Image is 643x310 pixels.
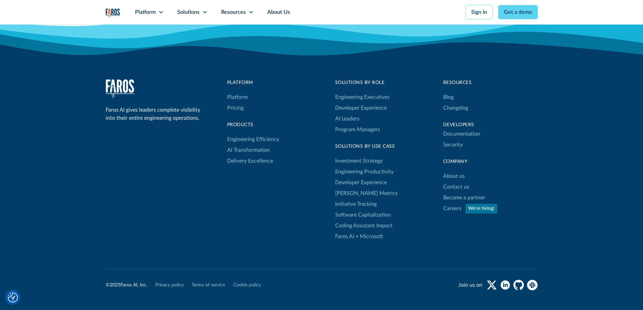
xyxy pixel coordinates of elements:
img: Logo of the analytics and reporting company Faros. [106,8,120,18]
img: Faros Logo White [106,79,134,98]
div: We're hiring! [468,205,494,212]
a: Terms of service [192,282,225,289]
a: Documentation [443,129,480,139]
a: Get a demo [498,5,538,19]
a: Become a partner [443,192,485,203]
a: github [513,280,524,290]
a: linkedin [500,280,511,290]
a: Faros AI + Microsoft [335,231,383,242]
div: Resources [443,79,538,86]
a: Engineering Productivity [335,166,394,177]
div: Solutions by Role [335,79,390,86]
a: Program Managers [335,124,390,135]
div: Platform [227,79,279,86]
a: Coding Assistant Impact [335,220,393,231]
div: products [227,121,279,129]
a: AI Transformation [227,145,270,156]
a: Contact us [443,181,469,192]
a: Platform [227,92,248,103]
div: Developers [443,121,538,129]
a: twitter [486,280,497,290]
a: Investment Strategy [335,156,383,166]
a: Cookie policy [233,282,261,289]
a: About us [443,171,465,181]
a: home [106,79,134,98]
span: 2025 [110,283,120,287]
a: Engineering Efficiency [227,134,279,145]
a: Developer Experience [335,103,387,113]
a: Security [443,139,463,150]
button: Cookie Settings [8,292,18,303]
a: slack community [527,280,538,290]
a: Careers [443,203,461,214]
a: Pricing [227,103,244,113]
a: Developer Experience [335,177,387,188]
a: Changelog [443,103,468,113]
a: Blog [443,92,454,103]
div: © Faros AI, Inc. [106,282,147,289]
div: Resources [221,8,246,16]
a: Sign in [465,5,493,19]
div: Company [443,158,538,165]
a: home [106,8,120,18]
a: [PERSON_NAME] Metrics [335,188,398,199]
a: Software Capitalization [335,209,391,220]
a: Engineering Executives [335,92,390,103]
a: Initiative Tracking [335,199,377,209]
a: Delivery Excellence [227,156,273,166]
div: Join us on [458,281,482,289]
a: Privacy policy [155,282,184,289]
div: Solutions [177,8,199,16]
div: Solutions By Use Case [335,143,398,150]
div: Faros AI gives leaders complete visibility into their entire engineering operations. [106,106,204,122]
img: Revisit consent button [8,292,18,303]
a: AI Leaders [335,113,359,124]
div: Platform [135,8,156,16]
